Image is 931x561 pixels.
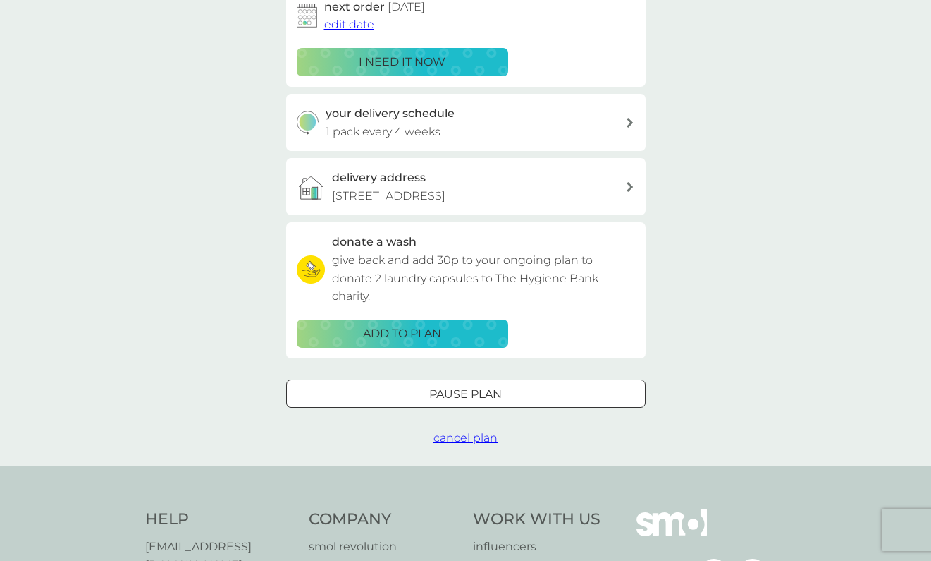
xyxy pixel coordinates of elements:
[326,104,455,123] h3: your delivery schedule
[433,429,498,447] button: cancel plan
[324,18,374,31] span: edit date
[286,380,646,408] button: Pause plan
[326,123,440,141] p: 1 pack every 4 weeks
[332,187,445,205] p: [STREET_ADDRESS]
[297,320,508,348] button: ADD TO PLAN
[309,538,459,556] a: smol revolution
[332,251,635,306] p: give back and add 30p to your ongoing plan to donate 2 laundry capsules to The Hygiene Bank charity.
[332,169,426,187] h3: delivery address
[286,94,646,151] button: your delivery schedule1 pack every 4 weeks
[636,509,707,557] img: smol
[473,538,600,556] a: influencers
[309,509,459,531] h4: Company
[324,16,374,34] button: edit date
[332,233,417,251] h3: donate a wash
[286,158,646,215] a: delivery address[STREET_ADDRESS]
[145,509,295,531] h4: Help
[429,385,502,404] p: Pause plan
[363,325,441,343] p: ADD TO PLAN
[297,48,508,76] button: i need it now
[473,509,600,531] h4: Work With Us
[359,53,445,71] p: i need it now
[433,431,498,445] span: cancel plan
